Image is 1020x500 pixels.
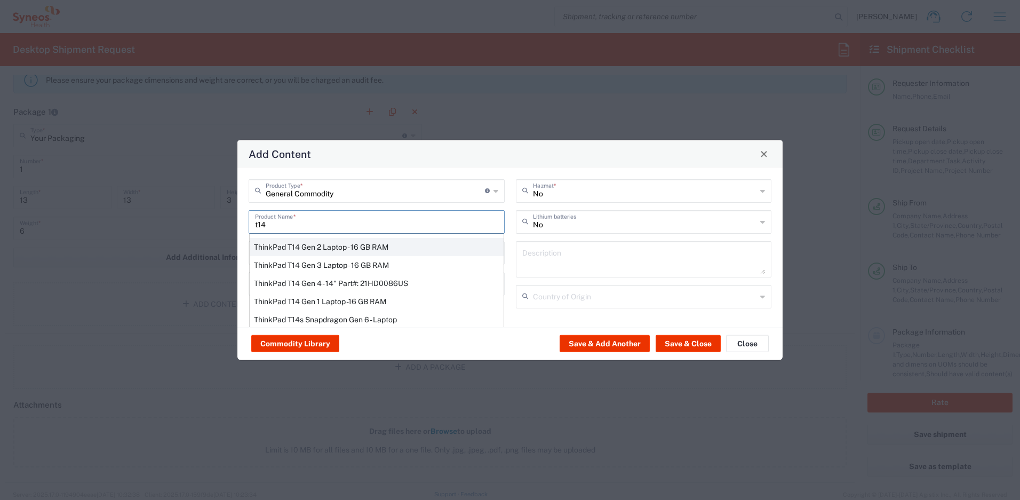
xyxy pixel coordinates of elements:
button: Save & Close [656,335,721,352]
div: ThinkPad T14 Gen 2 Laptop - 16 GB RAM [250,237,504,256]
button: Close [726,335,769,352]
div: ThinkPad T14 Gen 1 Laptop -16 GB RAM [250,292,504,310]
div: ThinkPad T14 Gen 3 Laptop - 16 GB RAM [250,256,504,274]
button: Save & Add Another [560,335,650,352]
div: ThinkPad T14 Gen 4 - 14" Part#: 21HD0086US [250,274,504,292]
button: Commodity Library [251,335,339,352]
div: ThinkPad T14s Snapdragon Gen 6 - Laptop [250,310,504,328]
h4: Add Content [249,146,311,162]
button: Close [756,146,771,161]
